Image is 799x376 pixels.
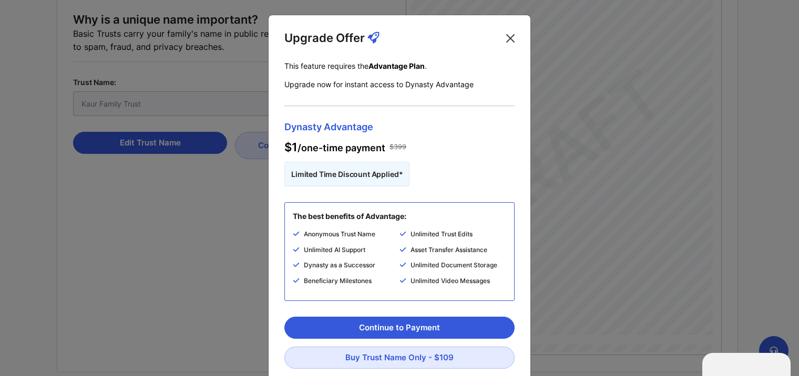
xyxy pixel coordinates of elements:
[293,260,399,276] li: Dynasty as a Successor
[293,276,399,293] li: Beneficiary Milestones
[399,276,506,293] li: Unlimited Video Messages
[284,140,298,154] span: $1
[293,229,399,245] li: Anonymous Trust Name
[502,30,519,47] button: Close
[284,79,474,90] span: Upgrade now for instant access to Dynasty Advantage
[399,260,506,276] li: Unlimited Document Storage
[284,31,379,45] p: Upgrade Offer
[399,229,506,245] li: Unlimited Trust Edits
[284,122,515,132] span: Dynasty Advantage
[390,144,406,149] span: $399
[284,347,515,369] button: Buy Trust Name Only - $109
[293,245,399,260] li: Unlimited AI Support
[293,211,406,222] p: The best benefits of Advantage:
[284,61,427,70] span: This feature requires the .
[399,245,506,260] li: Asset Transfer Assistance
[284,140,385,154] span: /one-time payment
[284,317,515,339] button: Continue to Payment
[291,166,403,182] span: Limited Time Discount Applied*
[368,61,425,70] b: Advantage Plan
